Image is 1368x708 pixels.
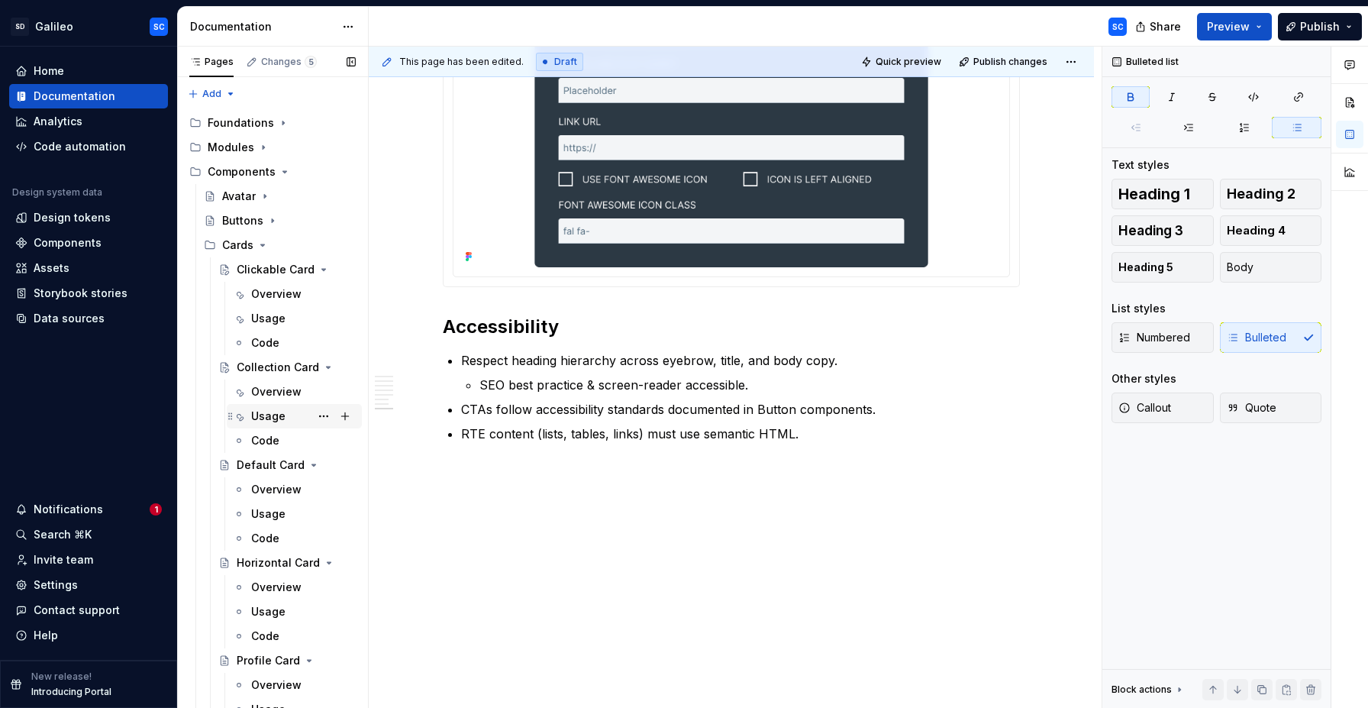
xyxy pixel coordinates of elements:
div: Cards [198,233,362,257]
div: Modules [183,135,362,160]
div: Settings [34,577,78,593]
div: Analytics [34,114,82,129]
div: Buttons [222,213,263,228]
a: Overview [227,673,362,697]
div: Text styles [1111,157,1170,173]
span: Publish [1300,19,1340,34]
div: Profile Card [237,653,300,668]
button: Heading 5 [1111,252,1214,283]
a: Analytics [9,109,168,134]
div: SD [11,18,29,36]
div: Modules [208,140,254,155]
div: Code [251,335,279,351]
div: Block actions [1111,684,1172,696]
a: Code [227,526,362,551]
button: Heading 1 [1111,179,1214,209]
div: Search ⌘K [34,527,92,542]
div: Usage [251,604,286,619]
span: 5 [305,56,317,68]
button: Callout [1111,393,1214,423]
div: Usage [251,311,286,326]
button: Notifications1 [9,497,168,522]
span: Heading 3 [1118,223,1183,238]
a: Overview [227,282,362,306]
div: Assets [34,260,69,276]
div: Documentation [190,19,334,34]
button: Share [1128,13,1191,40]
button: Publish changes [954,51,1054,73]
a: Usage [227,600,362,624]
div: Notifications [34,502,103,517]
span: Preview [1207,19,1250,34]
button: Contact support [9,598,168,622]
button: Search ⌘K [9,522,168,547]
a: Data sources [9,306,168,331]
div: Overview [251,384,302,399]
p: Respect heading hierarchy across eyebrow, title, and body copy. [461,351,1020,370]
span: Heading 5 [1118,260,1173,275]
span: This page has been edited. [399,56,524,68]
span: 1 [150,503,162,516]
a: Default Card [212,453,362,477]
a: Code [227,624,362,648]
div: SC [1112,21,1124,33]
div: Cards [222,238,253,253]
a: Invite team [9,548,168,572]
span: Body [1227,260,1253,275]
span: Quote [1227,400,1276,415]
div: Code automation [34,139,126,154]
span: Publish changes [973,56,1047,68]
div: Overview [251,286,302,302]
button: Help [9,623,168,648]
div: Invite team [34,552,93,567]
p: RTE content (lists, tables, links) must use semantic HTML. [461,425,1020,443]
div: List styles [1111,301,1166,316]
div: Home [34,63,64,79]
div: Pages [189,56,234,68]
p: CTAs follow accessibility standards documented in Button components. [461,400,1020,419]
span: Heading 2 [1227,186,1295,202]
button: SDGalileoSC [3,10,174,43]
div: Code [251,531,279,546]
div: Help [34,628,58,643]
p: New release! [31,671,92,683]
div: Default Card [237,457,305,473]
span: Heading 4 [1227,223,1286,238]
button: Numbered [1111,322,1214,353]
span: Callout [1118,400,1171,415]
div: SC [153,21,165,33]
a: Storybook stories [9,281,168,306]
a: Documentation [9,84,168,108]
div: Galileo [35,19,73,34]
div: Usage [251,506,286,522]
button: Quote [1220,393,1322,423]
div: Data sources [34,311,105,326]
span: Quick preview [876,56,941,68]
a: Code [227,331,362,355]
p: SEO best practice & screen-reader accessible. [479,376,1020,394]
button: Quick preview [857,51,948,73]
a: Home [9,59,168,83]
button: Publish [1278,13,1362,40]
a: Profile Card [212,648,362,673]
div: Code [251,629,279,644]
a: Usage [227,502,362,526]
div: Storybook stories [34,286,127,301]
a: Overview [227,380,362,404]
button: Heading 4 [1220,215,1322,246]
div: Other styles [1111,371,1176,386]
div: Documentation [34,89,115,104]
div: Overview [251,580,302,595]
div: Components [183,160,362,184]
div: Horizontal Card [237,555,320,571]
a: Overview [227,477,362,502]
a: Overview [227,575,362,600]
div: Design tokens [34,210,111,225]
a: Horizontal Card [212,551,362,575]
button: Add [183,83,240,105]
p: Introducing Portal [31,686,111,698]
div: Components [208,164,276,179]
a: Buttons [198,209,362,233]
span: Draft [554,56,577,68]
a: Code automation [9,134,168,159]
